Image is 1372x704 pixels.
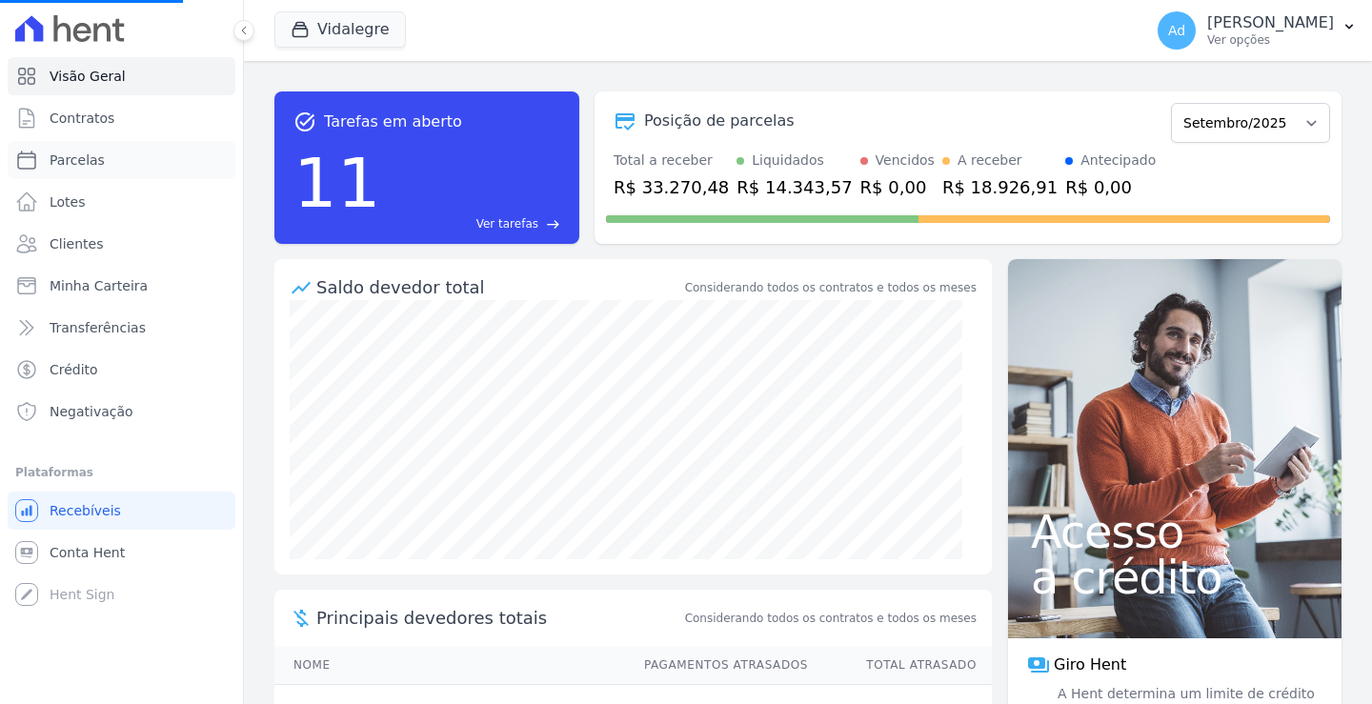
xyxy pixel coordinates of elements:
a: Transferências [8,309,235,347]
div: A receber [958,151,1022,171]
p: Ver opções [1207,32,1334,48]
span: Conta Hent [50,543,125,562]
span: Acesso [1031,509,1319,554]
div: R$ 0,00 [1065,174,1156,200]
div: Antecipado [1080,151,1156,171]
span: Visão Geral [50,67,126,86]
th: Nome [274,646,626,685]
div: R$ 18.926,91 [942,174,1058,200]
th: Pagamentos Atrasados [626,646,809,685]
div: Posição de parcelas [644,110,795,132]
span: Principais devedores totais [316,605,681,631]
a: Lotes [8,183,235,221]
button: Ad [PERSON_NAME] Ver opções [1142,4,1372,57]
div: Saldo devedor total [316,274,681,300]
div: R$ 0,00 [860,174,935,200]
span: Recebíveis [50,501,121,520]
a: Recebíveis [8,492,235,530]
a: Contratos [8,99,235,137]
a: Conta Hent [8,533,235,572]
div: Considerando todos os contratos e todos os meses [685,279,977,296]
span: task_alt [293,111,316,133]
span: east [546,217,560,231]
span: Crédito [50,360,98,379]
div: Plataformas [15,461,228,484]
div: Vencidos [876,151,935,171]
span: Contratos [50,109,114,128]
span: Transferências [50,318,146,337]
span: a crédito [1031,554,1319,600]
button: Vidalegre [274,11,406,48]
a: Clientes [8,225,235,263]
a: Crédito [8,351,235,389]
div: 11 [293,133,381,232]
th: Total Atrasado [809,646,992,685]
span: Lotes [50,192,86,211]
a: Visão Geral [8,57,235,95]
span: Ad [1168,24,1185,37]
p: [PERSON_NAME] [1207,13,1334,32]
div: Total a receber [614,151,729,171]
span: Considerando todos os contratos e todos os meses [685,610,977,627]
span: Negativação [50,402,133,421]
a: Negativação [8,392,235,431]
span: Minha Carteira [50,276,148,295]
div: R$ 14.343,57 [736,174,852,200]
span: Parcelas [50,151,105,170]
span: Tarefas em aberto [324,111,462,133]
a: Ver tarefas east [389,215,560,232]
a: Parcelas [8,141,235,179]
a: Minha Carteira [8,267,235,305]
span: Giro Hent [1054,654,1126,676]
span: Ver tarefas [476,215,538,232]
div: Liquidados [752,151,824,171]
div: R$ 33.270,48 [614,174,729,200]
span: Clientes [50,234,103,253]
